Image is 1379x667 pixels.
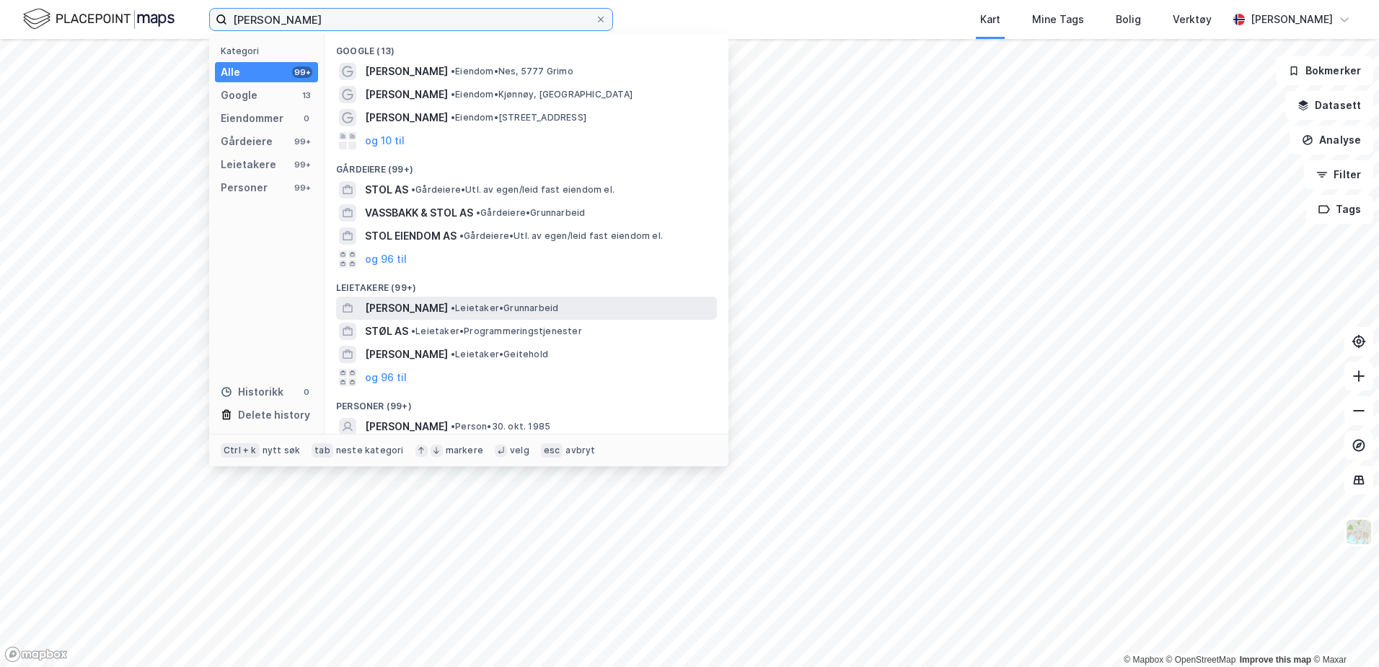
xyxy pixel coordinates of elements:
[292,182,312,193] div: 99+
[1173,11,1212,28] div: Verktøy
[476,207,585,219] span: Gårdeiere • Grunnarbeid
[1285,91,1373,120] button: Datasett
[365,323,408,340] span: STØL AS
[1345,518,1373,546] img: Z
[451,349,548,360] span: Leietaker • Geitehold
[451,66,573,77] span: Eiendom • Nes, 5777 Grimo
[1306,195,1373,224] button: Tags
[292,66,312,78] div: 99+
[263,445,301,456] div: nytt søk
[221,110,283,127] div: Eiendommer
[325,389,728,415] div: Personer (99+)
[451,302,455,313] span: •
[1240,655,1311,665] a: Improve this map
[301,90,312,101] div: 13
[451,349,455,359] span: •
[411,326,415,336] span: •
[565,445,595,456] div: avbryt
[301,113,312,124] div: 0
[1304,160,1373,189] button: Filter
[221,179,268,196] div: Personer
[1251,11,1333,28] div: [PERSON_NAME]
[1116,11,1141,28] div: Bolig
[476,207,480,218] span: •
[365,204,473,222] span: VASSBAKK & STOL AS
[365,86,448,103] span: [PERSON_NAME]
[4,646,68,663] a: Mapbox homepage
[365,227,457,245] span: STOL EIENDOM AS
[459,230,663,242] span: Gårdeiere • Utl. av egen/leid fast eiendom el.
[221,156,276,173] div: Leietakere
[23,6,175,32] img: logo.f888ab2527a4732fd821a326f86c7f29.svg
[325,271,728,297] div: Leietakere (99+)
[325,34,728,60] div: Google (13)
[221,64,240,81] div: Alle
[411,326,582,337] span: Leietaker • Programmeringstjenester
[221,45,318,56] div: Kategori
[510,445,529,456] div: velg
[292,136,312,147] div: 99+
[1276,56,1373,85] button: Bokmerker
[411,184,614,196] span: Gårdeiere • Utl. av egen/leid fast eiendom el.
[365,369,407,386] button: og 96 til
[446,445,483,456] div: markere
[292,159,312,170] div: 99+
[221,443,260,458] div: Ctrl + k
[365,63,448,80] span: [PERSON_NAME]
[541,443,563,458] div: esc
[451,66,455,77] span: •
[1290,126,1373,154] button: Analyse
[980,11,1000,28] div: Kart
[221,87,257,104] div: Google
[221,383,283,401] div: Historikk
[459,230,464,241] span: •
[365,109,448,126] span: [PERSON_NAME]
[451,112,586,123] span: Eiendom • [STREET_ADDRESS]
[451,89,455,100] span: •
[312,443,333,458] div: tab
[365,132,405,149] button: og 10 til
[227,9,595,30] input: Søk på adresse, matrikkel, gårdeiere, leietakere eller personer
[451,302,558,314] span: Leietaker • Grunnarbeid
[365,300,448,317] span: [PERSON_NAME]
[365,418,448,435] span: [PERSON_NAME]
[365,250,407,268] button: og 96 til
[325,152,728,178] div: Gårdeiere (99+)
[365,346,448,363] span: [PERSON_NAME]
[1166,655,1236,665] a: OpenStreetMap
[1307,598,1379,667] iframe: Chat Widget
[451,421,455,432] span: •
[411,184,415,195] span: •
[221,133,273,150] div: Gårdeiere
[1124,655,1163,665] a: Mapbox
[365,181,408,199] span: STOL AS
[1032,11,1084,28] div: Mine Tags
[238,406,310,424] div: Delete history
[301,386,312,398] div: 0
[451,89,633,100] span: Eiendom • Kjønnøy, [GEOGRAPHIC_DATA]
[451,421,550,432] span: Person • 30. okt. 1985
[336,445,404,456] div: neste kategori
[451,112,455,123] span: •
